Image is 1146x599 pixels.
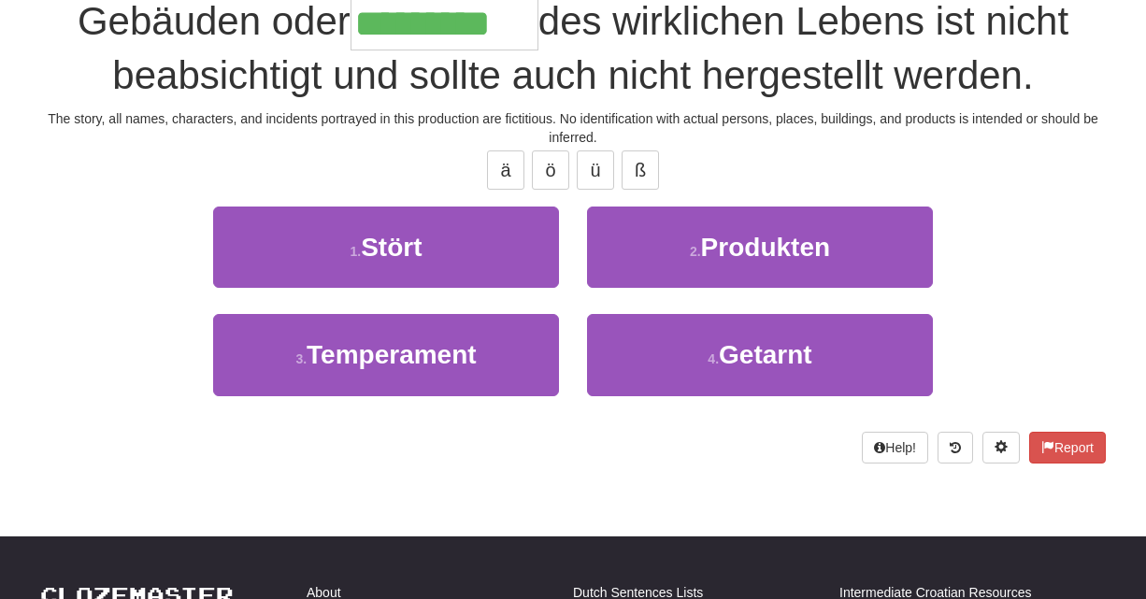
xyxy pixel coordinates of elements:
button: ü [577,150,614,190]
small: 3 . [295,351,307,366]
button: ä [487,150,524,190]
button: 2.Produkten [587,207,933,288]
div: The story, all names, characters, and incidents portrayed in this production are fictitious. No i... [40,109,1106,147]
button: Round history (alt+y) [938,432,973,464]
button: Help! [862,432,928,464]
small: 2 . [690,244,701,259]
button: ß [622,150,659,190]
button: 3.Temperament [213,314,559,395]
button: 4.Getarnt [587,314,933,395]
button: ö [532,150,569,190]
span: Stört [361,233,422,262]
small: 1 . [350,244,361,259]
small: 4 . [708,351,719,366]
span: Getarnt [719,340,812,369]
button: 1.Stört [213,207,559,288]
span: Temperament [307,340,477,369]
button: Report [1029,432,1106,464]
span: Produkten [701,233,830,262]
